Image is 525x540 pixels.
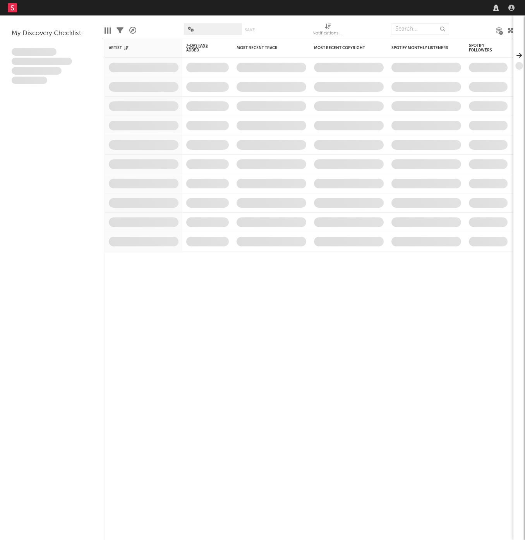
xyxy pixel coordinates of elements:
div: My Discovery Checklist [12,29,93,38]
button: Save [245,28,255,32]
div: Most Recent Copyright [314,46,372,50]
span: Praesent ac interdum [12,67,62,75]
span: Aliquam viverra [12,77,47,84]
div: A&R Pipeline [129,19,136,42]
div: Filters [117,19,124,42]
span: Lorem ipsum dolor [12,48,57,56]
div: Notifications (Artist) [312,19,343,42]
div: Spotify Monthly Listeners [391,46,450,50]
div: Notifications (Artist) [312,29,343,38]
div: Edit Columns [105,19,111,42]
span: Integer aliquet in purus et [12,58,72,65]
div: Spotify Followers [469,43,496,53]
div: Artist [109,46,167,50]
div: Most Recent Track [237,46,295,50]
input: Search... [391,23,449,35]
span: 7-Day Fans Added [186,43,217,53]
